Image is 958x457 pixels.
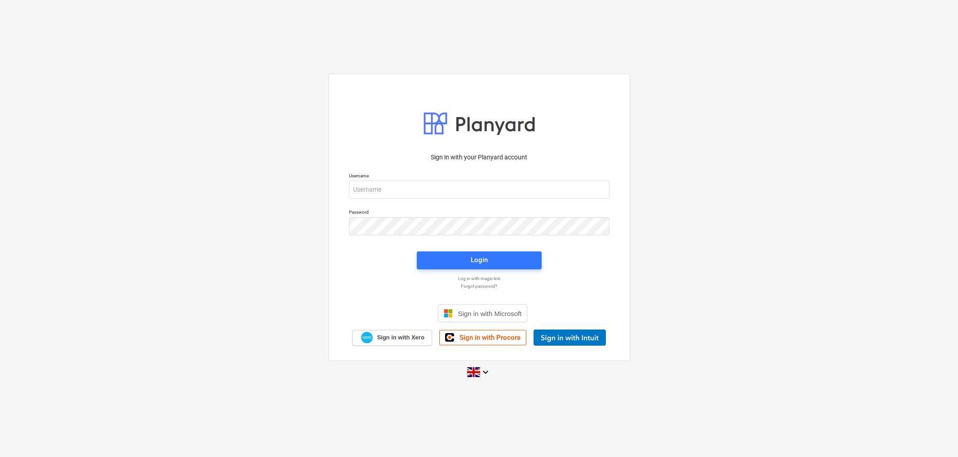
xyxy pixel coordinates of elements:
[361,332,373,344] img: Xero logo
[352,330,432,346] a: Sign in with Xero
[349,180,609,198] input: Username
[344,283,614,289] a: Forgot password?
[344,276,614,281] a: Log in with magic link
[349,173,609,180] p: Username
[417,251,542,269] button: Login
[444,309,453,318] img: Microsoft logo
[377,334,424,342] span: Sign in with Xero
[439,330,526,345] a: Sign in with Procore
[458,310,522,317] span: Sign in with Microsoft
[349,153,609,162] p: Sign in with your Planyard account
[349,209,609,217] p: Password
[459,334,521,342] span: Sign in with Procore
[471,254,488,266] div: Login
[480,367,491,378] i: keyboard_arrow_down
